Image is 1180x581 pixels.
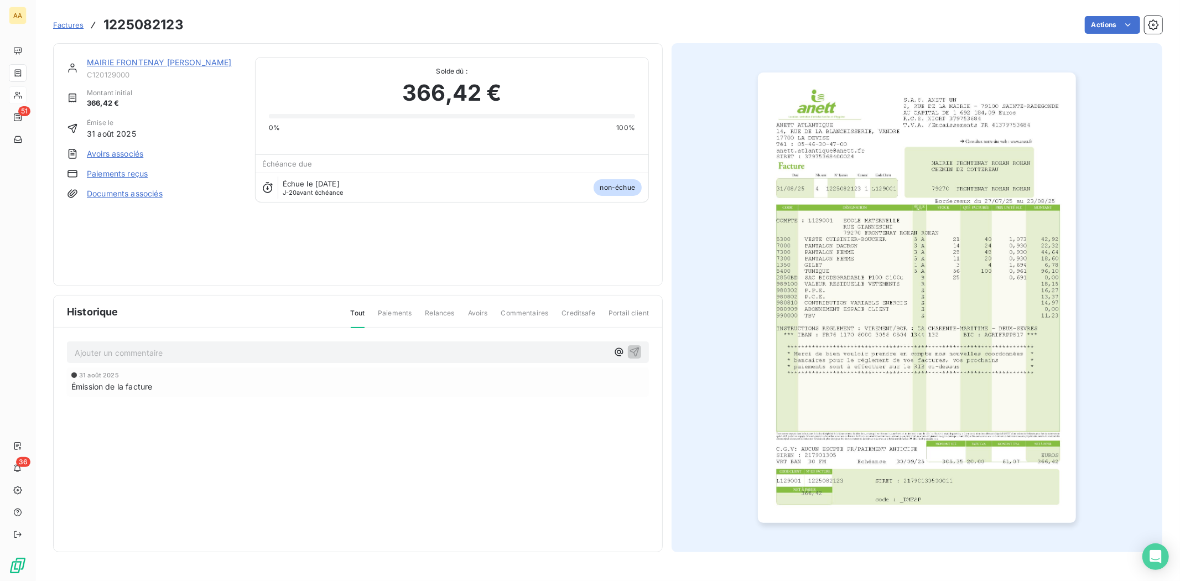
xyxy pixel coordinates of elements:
[402,76,501,110] span: 366,42 €
[87,188,163,199] a: Documents associés
[501,308,549,327] span: Commentaires
[594,179,642,196] span: non-échue
[16,457,30,467] span: 36
[87,118,136,128] span: Émise le
[283,179,340,188] span: Échue le [DATE]
[9,557,27,574] img: Logo LeanPay
[616,123,635,133] span: 100%
[87,148,143,159] a: Avoirs associés
[468,308,488,327] span: Avoirs
[351,308,365,328] span: Tout
[1142,543,1169,570] div: Open Intercom Messenger
[53,20,84,29] span: Factures
[87,128,136,139] span: 31 août 2025
[87,70,242,79] span: C120129000
[103,15,184,35] h3: 1225082123
[87,88,132,98] span: Montant initial
[1085,16,1140,34] button: Actions
[269,66,635,76] span: Solde dû :
[87,98,132,109] span: 366,42 €
[53,19,84,30] a: Factures
[269,123,280,133] span: 0%
[609,308,649,327] span: Portail client
[283,189,297,196] span: J-20
[18,106,30,116] span: 51
[378,308,412,327] span: Paiements
[79,372,119,378] span: 31 août 2025
[9,7,27,24] div: AA
[87,58,232,67] a: MAIRIE FRONTENAY [PERSON_NAME]
[67,304,118,319] span: Historique
[283,189,344,196] span: avant échéance
[562,308,595,327] span: Creditsafe
[758,72,1076,523] img: invoice_thumbnail
[425,308,454,327] span: Relances
[87,168,148,179] a: Paiements reçus
[262,159,313,168] span: Échéance due
[71,381,152,392] span: Émission de la facture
